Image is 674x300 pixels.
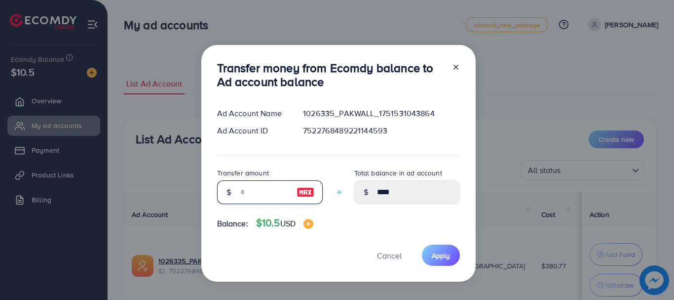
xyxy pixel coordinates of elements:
[295,125,467,136] div: 7522768489221144593
[303,219,313,229] img: image
[354,168,442,178] label: Total balance in ad account
[295,108,467,119] div: 1026335_PAKWALL_1751531043864
[209,125,296,136] div: Ad Account ID
[432,251,450,260] span: Apply
[217,168,269,178] label: Transfer amount
[377,250,402,261] span: Cancel
[217,61,444,89] h3: Transfer money from Ecomdy balance to Ad account balance
[280,218,296,229] span: USD
[365,245,414,266] button: Cancel
[209,108,296,119] div: Ad Account Name
[297,186,314,198] img: image
[217,218,248,229] span: Balance:
[256,217,313,229] h4: $10.5
[422,245,460,266] button: Apply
